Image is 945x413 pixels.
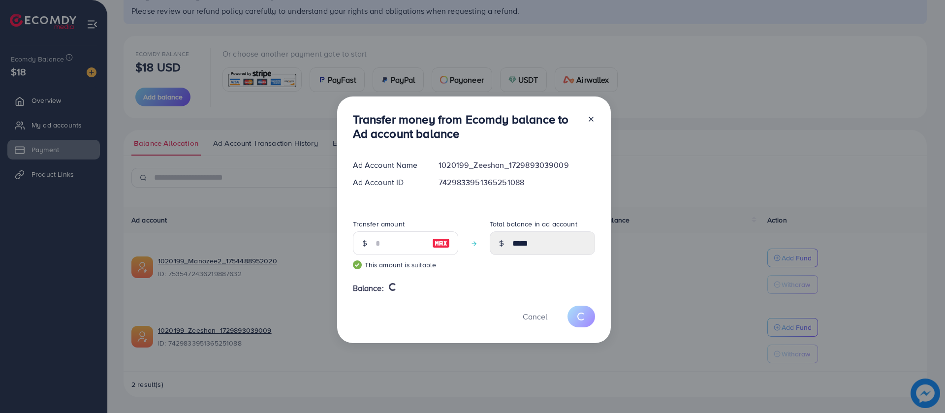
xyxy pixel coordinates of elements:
[431,177,602,188] div: 7429833951365251088
[345,177,431,188] div: Ad Account ID
[353,260,362,269] img: guide
[432,237,450,249] img: image
[431,159,602,171] div: 1020199_Zeeshan_1729893039009
[353,260,458,270] small: This amount is suitable
[353,112,579,141] h3: Transfer money from Ecomdy balance to Ad account balance
[345,159,431,171] div: Ad Account Name
[523,311,547,322] span: Cancel
[353,219,405,229] label: Transfer amount
[510,306,560,327] button: Cancel
[353,283,384,294] span: Balance:
[490,219,577,229] label: Total balance in ad account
